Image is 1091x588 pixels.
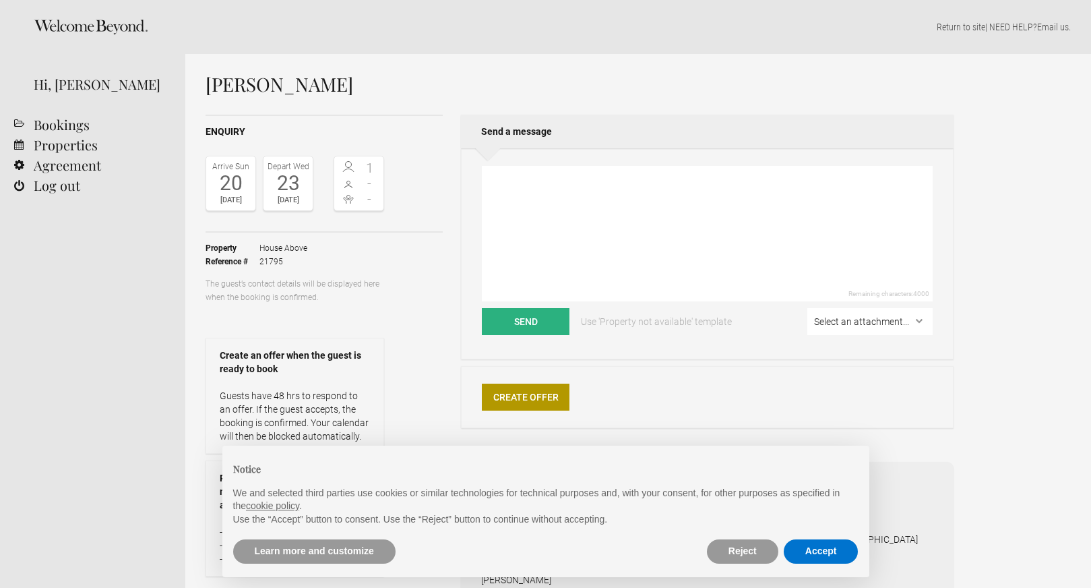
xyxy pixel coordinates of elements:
[233,487,859,513] p: We and selected third parties use cookies or similar technologies for technical purposes and, wit...
[246,500,299,511] a: cookie policy - link opens in a new tab
[220,389,370,443] p: Guests have 48 hrs to respond to an offer. If the guest accepts, the booking is confirmed. Your c...
[206,255,259,268] strong: Reference #
[259,255,307,268] span: 21795
[359,177,381,190] span: -
[267,160,309,173] div: Depart Wed
[210,194,252,207] div: [DATE]
[1037,22,1069,32] a: Email us
[461,115,954,148] h2: Send a message
[34,74,165,94] div: Hi, [PERSON_NAME]
[206,20,1071,34] p: | NEED HELP? .
[206,74,954,94] h1: [PERSON_NAME]
[267,194,309,207] div: [DATE]
[206,125,443,139] h2: Enquiry
[206,241,259,255] strong: Property
[220,349,370,376] strong: Create an offer when the guest is ready to book
[571,308,741,335] a: Use 'Property not available' template
[233,462,859,476] h2: Notice
[937,22,985,32] a: Return to site
[482,384,569,411] a: Create Offer
[359,192,381,206] span: -
[210,160,252,173] div: Arrive Sun
[267,173,309,194] div: 23
[233,539,396,564] button: Learn more and customize
[210,173,252,194] div: 20
[784,539,859,564] button: Accept
[206,277,384,304] p: The guest’s contact details will be displayed here when the booking is confirmed.
[482,308,569,335] button: Send
[707,539,778,564] button: Reject
[259,241,307,255] span: House Above
[233,513,859,527] p: Use the “Accept” button to consent. Use the “Reject” button to continue without accepting.
[359,161,381,175] span: 1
